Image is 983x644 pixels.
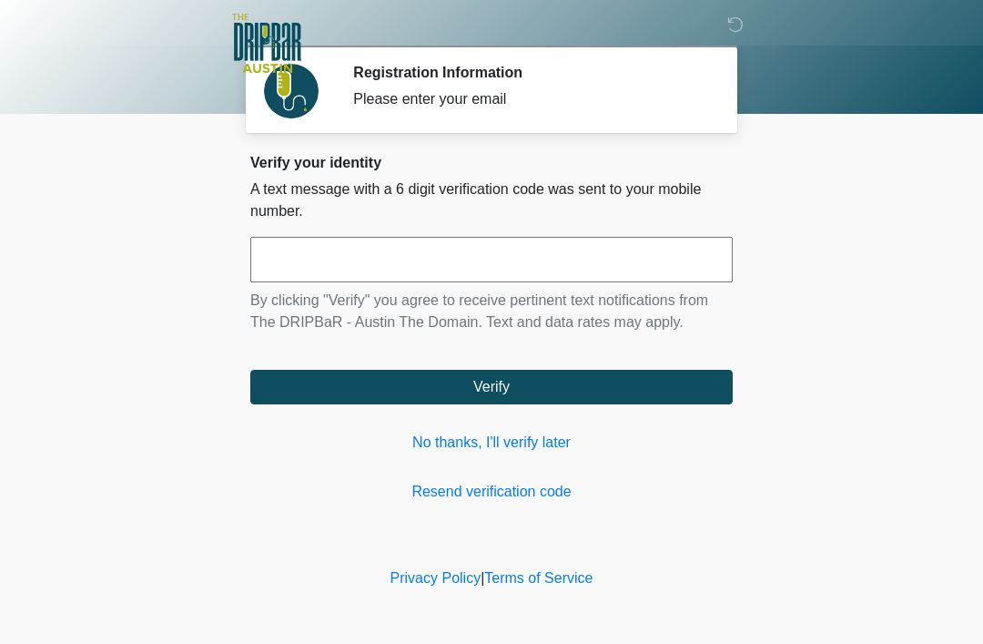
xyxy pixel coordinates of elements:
button: Verify [250,370,733,404]
img: The DRIPBaR - Austin The Domain Logo [232,14,301,73]
a: Resend verification code [250,481,733,503]
h2: Verify your identity [250,154,733,171]
a: Privacy Policy [390,570,481,586]
div: Please enter your email [353,88,705,110]
img: Agent Avatar [264,64,319,118]
a: Terms of Service [484,570,593,586]
p: By clicking "Verify" you agree to receive pertinent text notifications from The DRIPBaR - Austin ... [250,290,733,333]
p: A text message with a 6 digit verification code was sent to your mobile number. [250,179,733,222]
a: No thanks, I'll verify later [250,432,733,454]
a: | [481,570,484,586]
